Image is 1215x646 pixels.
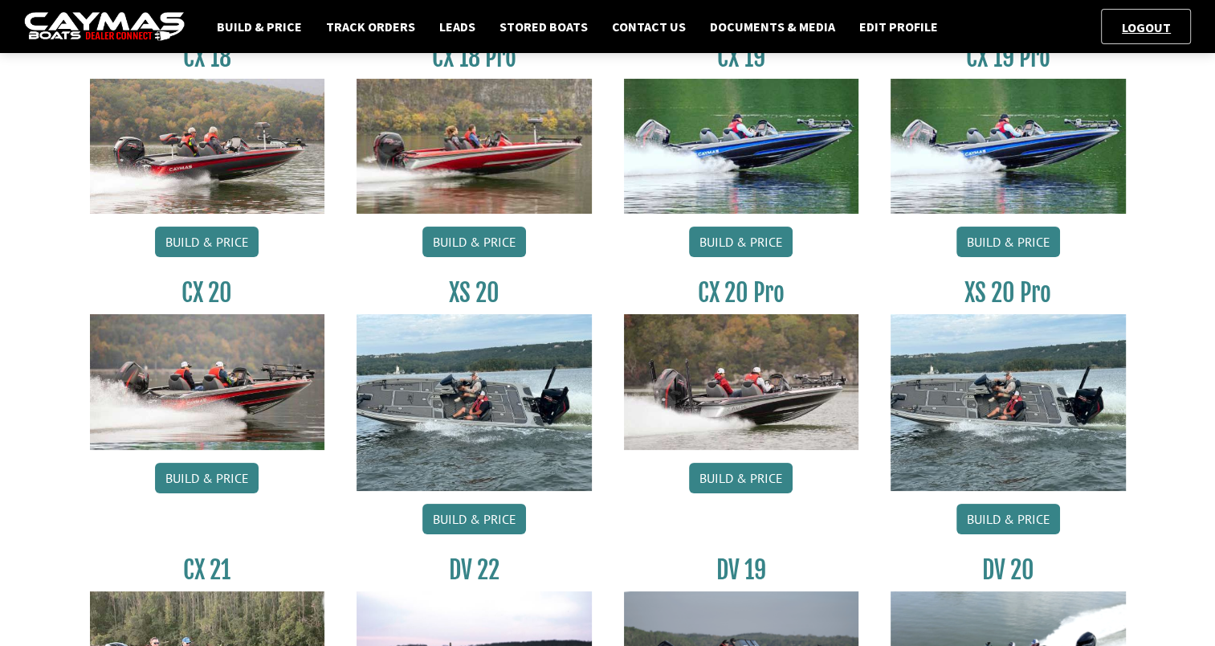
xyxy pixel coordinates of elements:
h3: CX 18 [90,43,325,72]
h3: CX 19 Pro [891,43,1126,72]
h3: DV 19 [624,555,859,585]
img: XS_20_resized.jpg [891,314,1126,490]
a: Build & Price [956,227,1060,257]
img: XS_20_resized.jpg [357,314,592,490]
h3: DV 22 [357,555,592,585]
h3: CX 20 [90,278,325,308]
a: Build & Price [422,504,526,534]
a: Edit Profile [851,16,946,37]
h3: CX 21 [90,555,325,585]
img: CX19_thumbnail.jpg [891,79,1126,214]
a: Stored Boats [491,16,596,37]
img: CX-18SS_thumbnail.jpg [357,79,592,214]
h3: XS 20 [357,278,592,308]
a: Leads [431,16,483,37]
a: Build & Price [689,227,793,257]
img: CX-18S_thumbnail.jpg [90,79,325,214]
img: caymas-dealer-connect-2ed40d3bc7270c1d8d7ffb4b79bf05adc795679939227970def78ec6f6c03838.gif [24,12,185,42]
a: Logout [1114,19,1179,35]
a: Build & Price [422,227,526,257]
img: CX-20_thumbnail.jpg [90,314,325,449]
h3: XS 20 Pro [891,278,1126,308]
a: Build & Price [689,463,793,493]
img: CX19_thumbnail.jpg [624,79,859,214]
a: Build & Price [155,227,259,257]
a: Build & Price [209,16,310,37]
a: Documents & Media [702,16,843,37]
h3: CX 18 Pro [357,43,592,72]
img: CX-20Pro_thumbnail.jpg [624,314,859,449]
h3: CX 19 [624,43,859,72]
a: Build & Price [956,504,1060,534]
a: Track Orders [318,16,423,37]
h3: DV 20 [891,555,1126,585]
a: Build & Price [155,463,259,493]
a: Contact Us [604,16,694,37]
h3: CX 20 Pro [624,278,859,308]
